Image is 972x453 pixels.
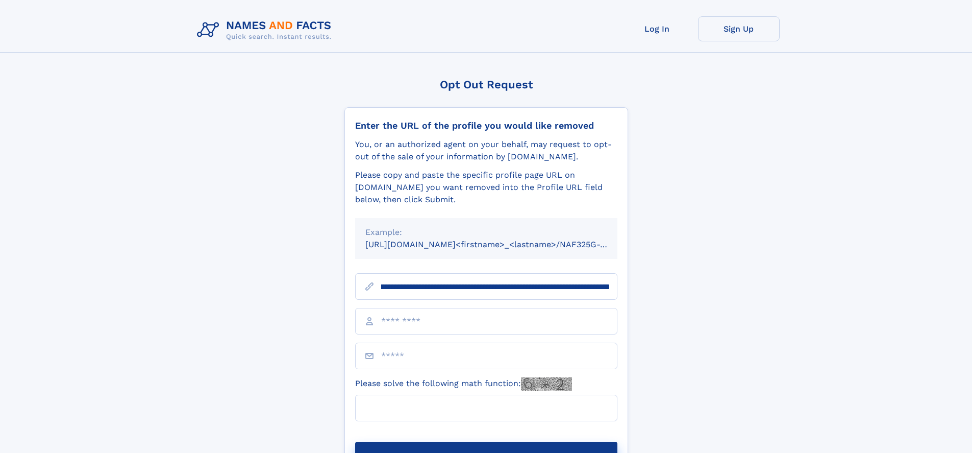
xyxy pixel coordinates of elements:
[365,240,637,249] small: [URL][DOMAIN_NAME]<firstname>_<lastname>/NAF325G-xxxxxxxx
[355,120,617,131] div: Enter the URL of the profile you would like removed
[344,78,628,91] div: Opt Out Request
[365,226,607,239] div: Example:
[698,16,780,41] a: Sign Up
[616,16,698,41] a: Log In
[355,138,617,163] div: You, or an authorized agent on your behalf, may request to opt-out of the sale of your informatio...
[355,169,617,206] div: Please copy and paste the specific profile page URL on [DOMAIN_NAME] you want removed into the Pr...
[355,377,572,391] label: Please solve the following math function:
[193,16,340,44] img: Logo Names and Facts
